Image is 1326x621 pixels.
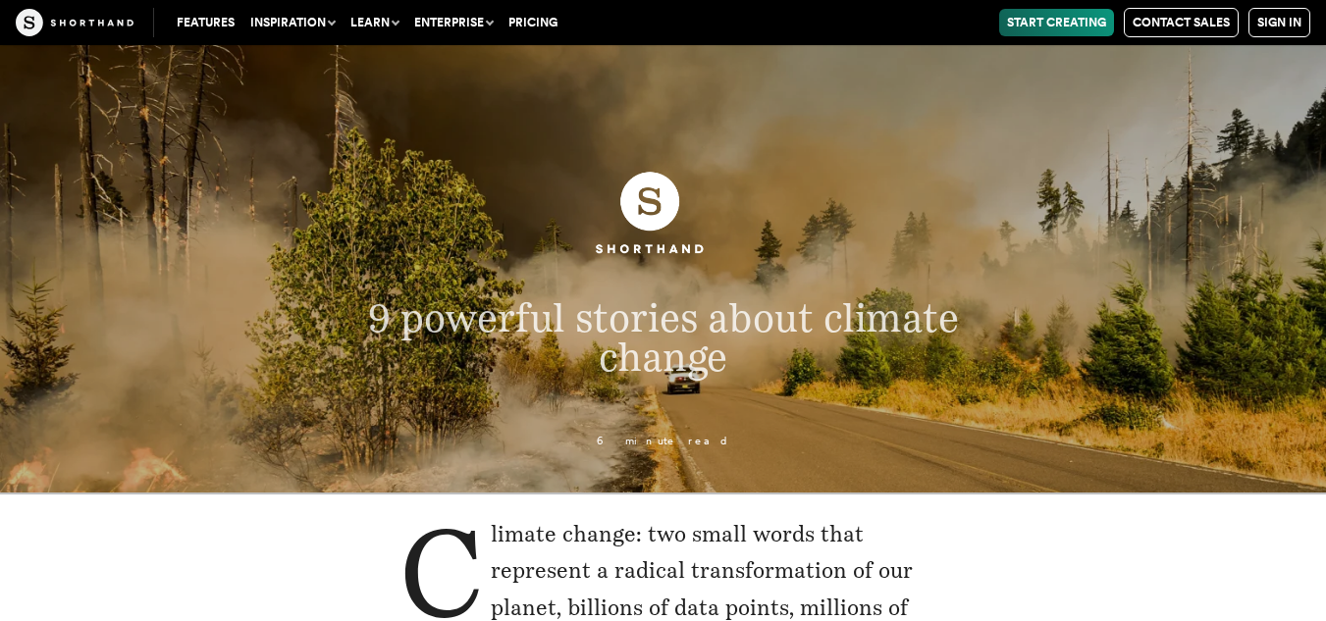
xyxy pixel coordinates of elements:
a: Sign in [1248,8,1310,37]
a: Features [169,9,242,36]
span: 9 powerful stories about climate change [368,293,959,380]
a: Pricing [501,9,565,36]
p: 6 minute read [267,435,1059,446]
img: The Craft [16,9,133,36]
button: Enterprise [406,9,501,36]
a: Start Creating [999,9,1114,36]
a: Contact Sales [1124,8,1239,37]
button: Learn [343,9,406,36]
button: Inspiration [242,9,343,36]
